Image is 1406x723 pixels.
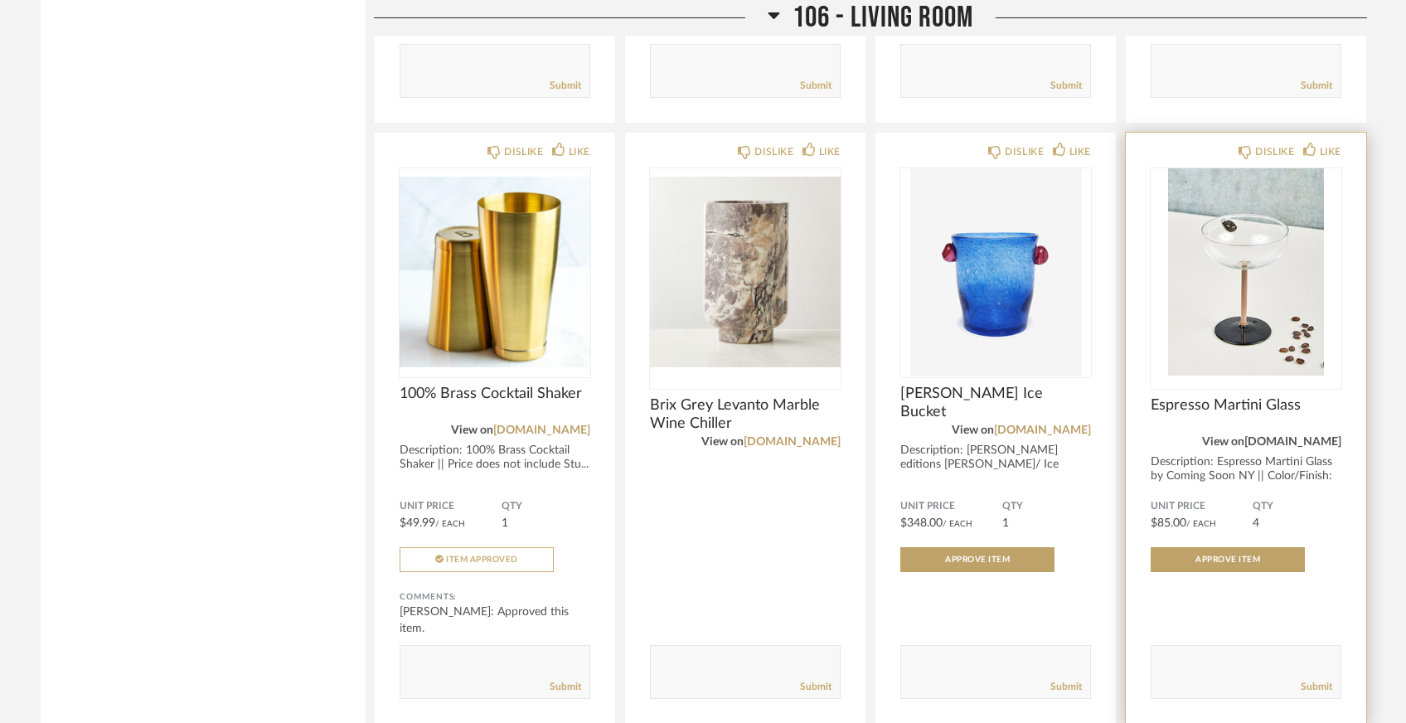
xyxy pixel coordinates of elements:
[900,168,1091,376] img: undefined
[1005,143,1044,160] div: DISLIKE
[400,547,554,572] button: Item Approved
[446,556,518,564] span: Item Approved
[493,425,590,436] a: [DOMAIN_NAME]
[1151,396,1341,415] span: Espresso Martini Glass
[1002,517,1009,529] span: 1
[1151,517,1186,529] span: $85.00
[502,517,508,529] span: 1
[400,517,435,529] span: $49.99
[451,425,493,436] span: View on
[900,444,1091,486] div: Description: [PERSON_NAME] editions [PERSON_NAME]/ Ice Bucket by Porta R...
[1069,143,1091,160] div: LIKE
[550,680,581,694] a: Submit
[1253,500,1341,513] span: QTY
[400,604,590,637] div: [PERSON_NAME]: Approved this item.
[550,79,581,93] a: Submit
[1151,500,1253,513] span: Unit Price
[435,520,465,528] span: / Each
[1002,500,1091,513] span: QTY
[1151,455,1341,497] div: Description: Espresso Martini Glass by Coming Soon NY || Color/Finish: ...
[754,143,793,160] div: DISLIKE
[400,385,590,403] span: 100% Brass Cocktail Shaker
[800,680,831,694] a: Submit
[744,436,841,448] a: [DOMAIN_NAME]
[1202,436,1244,448] span: View on
[1151,168,1341,376] div: 0
[1151,547,1305,572] button: Approve Item
[1301,79,1332,93] a: Submit
[800,79,831,93] a: Submit
[650,168,841,376] img: undefined
[701,436,744,448] span: View on
[819,143,841,160] div: LIKE
[952,425,994,436] span: View on
[400,589,590,605] div: Comments:
[400,500,502,513] span: Unit Price
[900,547,1054,572] button: Approve Item
[569,143,590,160] div: LIKE
[900,385,1091,421] span: [PERSON_NAME] Ice Bucket
[900,500,1002,513] span: Unit Price
[1301,680,1332,694] a: Submit
[943,520,972,528] span: / Each
[900,517,943,529] span: $348.00
[1253,517,1259,529] span: 4
[400,168,590,376] img: undefined
[1186,520,1216,528] span: / Each
[400,444,590,472] div: Description: 100% Brass Cocktail Shaker || Price does not include Stu...
[945,556,1010,564] span: Approve Item
[504,143,543,160] div: DISLIKE
[1244,436,1341,448] a: [DOMAIN_NAME]
[1050,79,1082,93] a: Submit
[994,425,1091,436] a: [DOMAIN_NAME]
[1255,143,1294,160] div: DISLIKE
[502,500,590,513] span: QTY
[1151,168,1341,376] img: undefined
[1050,680,1082,694] a: Submit
[1320,143,1341,160] div: LIKE
[650,396,841,433] span: Brix Grey Levanto Marble Wine Chiller
[1195,556,1260,564] span: Approve Item
[650,168,841,376] div: 0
